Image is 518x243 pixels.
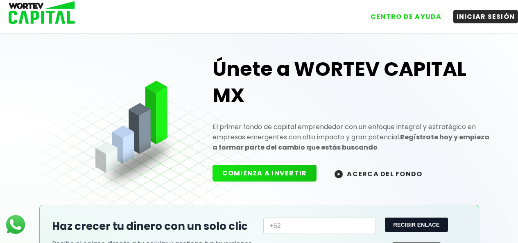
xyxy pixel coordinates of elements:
button: CENTRO DE AYUDA [367,10,445,23]
button: COMIENZA A INVERTIR [213,165,317,182]
button: RECIBIR ENLACE [385,218,448,232]
p: El primer fondo de capital emprendedor con un enfoque integral y estratégico en empresas emergent... [213,122,492,152]
img: wortev-capital-acerca-del-fondo [335,170,343,178]
h2: Haz crecer tu dinero con un solo clic [52,218,255,234]
button: ACERCA DEL FONDO [325,165,432,182]
a: COMIENZA A INVERTIR [213,168,325,178]
img: logos_whatsapp-icon.242b2217.svg [4,213,27,236]
h1: Únete a WORTEV CAPITAL MX [213,56,492,109]
a: CENTRO DE AYUDA [359,4,445,23]
strong: Regístrate hoy y empieza a formar parte del cambio que estás buscando [213,132,489,152]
